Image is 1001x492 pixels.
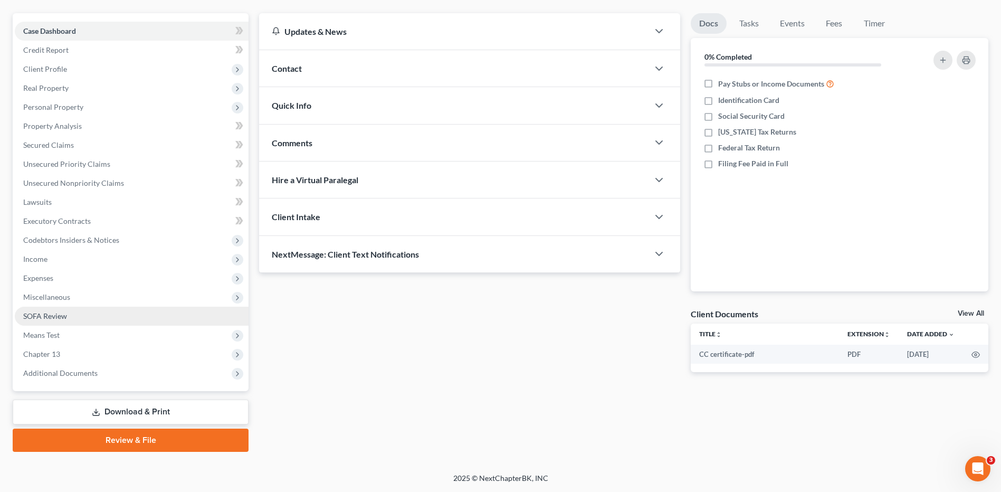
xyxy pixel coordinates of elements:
span: Comments [272,138,312,148]
i: unfold_more [884,332,890,338]
a: Executory Contracts [15,212,249,231]
a: Docs [691,13,727,34]
a: Secured Claims [15,136,249,155]
a: Unsecured Priority Claims [15,155,249,174]
a: View All [958,310,984,317]
span: Means Test [23,330,60,339]
span: Client Intake [272,212,320,222]
span: Secured Claims [23,140,74,149]
a: Credit Report [15,41,249,60]
td: PDF [839,345,899,364]
span: Expenses [23,273,53,282]
span: Social Security Card [718,111,785,121]
a: Titleunfold_more [699,330,722,338]
div: Client Documents [691,308,758,319]
a: Date Added expand_more [907,330,955,338]
span: Real Property [23,83,69,92]
i: expand_more [948,332,955,338]
span: Personal Property [23,102,83,111]
span: Unsecured Nonpriority Claims [23,178,124,187]
a: SOFA Review [15,307,249,326]
i: unfold_more [716,332,722,338]
span: Identification Card [718,95,779,106]
span: Client Profile [23,64,67,73]
span: SOFA Review [23,311,67,320]
span: Chapter 13 [23,349,60,358]
div: 2025 © NextChapterBK, INC [200,473,802,492]
a: Tasks [731,13,767,34]
a: Events [771,13,813,34]
span: Hire a Virtual Paralegal [272,175,358,185]
span: Income [23,254,47,263]
a: Extensionunfold_more [847,330,890,338]
span: Property Analysis [23,121,82,130]
span: Credit Report [23,45,69,54]
a: Fees [817,13,851,34]
div: Updates & News [272,26,636,37]
a: Lawsuits [15,193,249,212]
span: Executory Contracts [23,216,91,225]
a: Download & Print [13,400,249,424]
span: Pay Stubs or Income Documents [718,79,824,89]
a: Unsecured Nonpriority Claims [15,174,249,193]
span: Additional Documents [23,368,98,377]
span: Lawsuits [23,197,52,206]
span: Quick Info [272,100,311,110]
span: Contact [272,63,302,73]
a: Property Analysis [15,117,249,136]
span: Codebtors Insiders & Notices [23,235,119,244]
a: Review & File [13,429,249,452]
a: Case Dashboard [15,22,249,41]
span: Federal Tax Return [718,143,780,153]
span: 3 [987,456,995,465]
span: Filing Fee Paid in Full [718,158,788,169]
span: Miscellaneous [23,292,70,301]
span: Unsecured Priority Claims [23,159,110,168]
td: CC certificate-pdf [691,345,839,364]
span: NextMessage: Client Text Notifications [272,249,419,259]
a: Timer [855,13,893,34]
span: [US_STATE] Tax Returns [718,127,796,137]
iframe: Intercom live chat [965,456,990,481]
td: [DATE] [899,345,963,364]
strong: 0% Completed [704,52,752,61]
span: Case Dashboard [23,26,76,35]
